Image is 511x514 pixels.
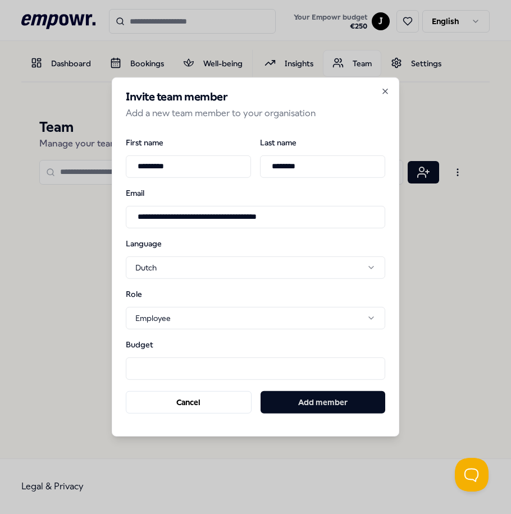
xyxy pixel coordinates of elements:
button: Add member [261,391,385,414]
label: Last name [260,138,385,146]
label: Budget [126,341,184,348]
p: Add a new team member to your organisation [126,106,385,121]
h2: Invite team member [126,91,385,103]
label: Language [126,239,184,247]
label: First name [126,138,251,146]
label: Email [126,189,385,196]
label: Role [126,290,184,298]
button: Cancel [126,391,252,414]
